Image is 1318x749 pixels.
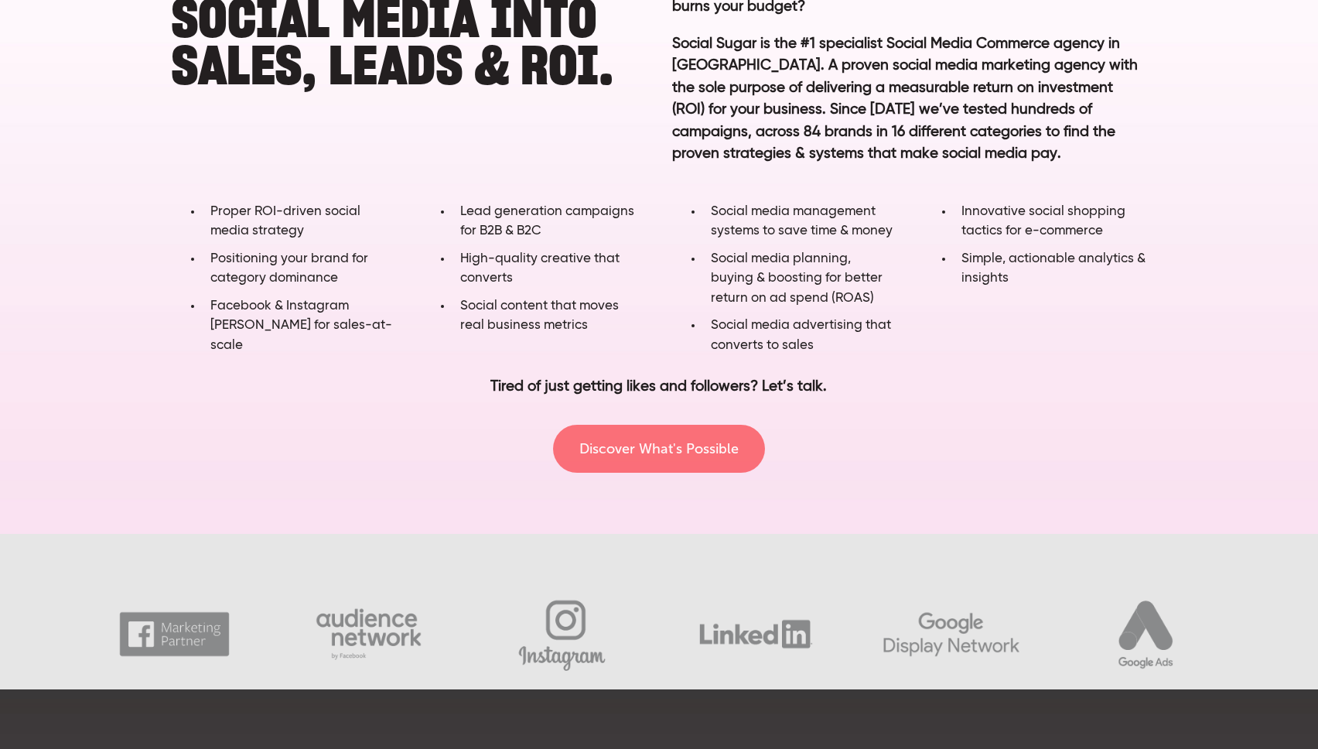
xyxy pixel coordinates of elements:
[460,299,619,333] span: Social content that moves real business metrics
[460,205,634,238] span: Lead generation campaigns for B2B & B2C
[460,252,620,286] span: High-quality creative that converts
[210,252,368,286] span: Positioning your brand for category dominance
[271,590,466,678] img: Ent-Audience-GREY.png
[711,205,893,238] span: Social media management systems to save time & money
[711,319,891,352] span: Social media advertising that converts to sales
[1047,590,1241,678] img: Ent-GoogleAds-GREY.png
[659,590,853,678] img: Ent-LinkedIn-GREY.png
[553,425,765,473] a: Discover What's Possible
[210,299,392,352] span: Facebook & Instagram [PERSON_NAME] for sales-at-scale
[711,252,883,305] span: Social media planning, buying & boosting for better return on ad spend (ROAS)
[853,590,1047,678] img: Ent-GDN-GREY.png
[961,252,1146,286] span: Simple, actionable analytics & insights
[672,33,1146,189] p: Social Sugar is the #1 specialist Social Media Commerce agency in [GEOGRAPHIC_DATA]. A proven soc...
[961,205,1125,238] span: Innovative social shopping tactics for e-commerce
[210,205,360,238] span: Proper ROI-driven social media strategy
[238,376,1080,398] p: Tired of just getting likes and followers? Let’s talk.
[465,590,659,678] img: Ent-Instagram-GREY.png
[77,590,271,678] img: Ent-FMP-GREY.png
